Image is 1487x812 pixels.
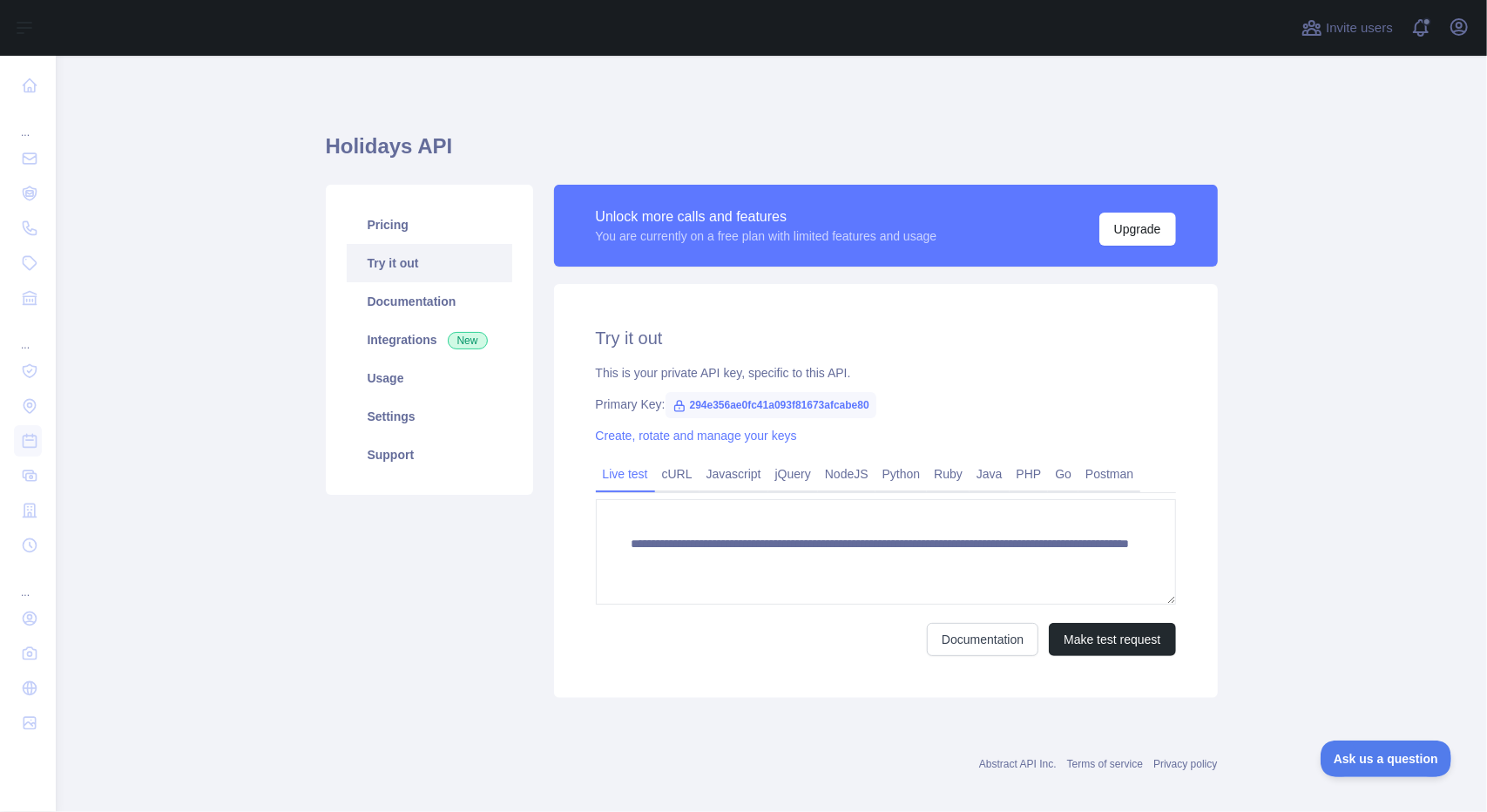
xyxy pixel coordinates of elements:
[875,460,928,488] a: Python
[768,460,818,488] a: jQuery
[818,460,875,488] a: NodeJS
[655,460,700,488] a: cURL
[979,758,1057,770] a: Abstract API Inc.
[596,326,1176,350] h2: Try it out
[347,206,512,244] a: Pricing
[14,317,42,352] div: ...
[1010,460,1049,488] a: PHP
[1153,758,1217,770] a: Privacy policy
[347,244,512,282] a: Try it out
[1298,14,1396,42] button: Invite users
[596,364,1176,382] div: This is your private API key, specific to this API.
[1067,758,1143,770] a: Terms of service
[1078,460,1140,488] a: Postman
[347,359,512,397] a: Usage
[1099,213,1176,246] button: Upgrade
[347,321,512,359] a: Integrations New
[596,460,655,488] a: Live test
[347,282,512,321] a: Documentation
[666,392,876,418] span: 294e356ae0fc41a093f81673afcabe80
[596,206,937,227] div: Unlock more calls and features
[1048,460,1078,488] a: Go
[700,460,768,488] a: Javascript
[448,332,488,349] span: New
[14,105,42,139] div: ...
[1049,623,1175,656] button: Make test request
[596,227,937,245] div: You are currently on a free plan with limited features and usage
[596,396,1176,413] div: Primary Key:
[927,460,970,488] a: Ruby
[927,623,1038,656] a: Documentation
[326,132,1218,174] h1: Holidays API
[596,429,797,443] a: Create, rotate and manage your keys
[347,397,512,436] a: Settings
[1321,741,1452,777] iframe: Toggle Customer Support
[1326,18,1393,38] span: Invite users
[347,436,512,474] a: Support
[14,565,42,599] div: ...
[970,460,1010,488] a: Java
